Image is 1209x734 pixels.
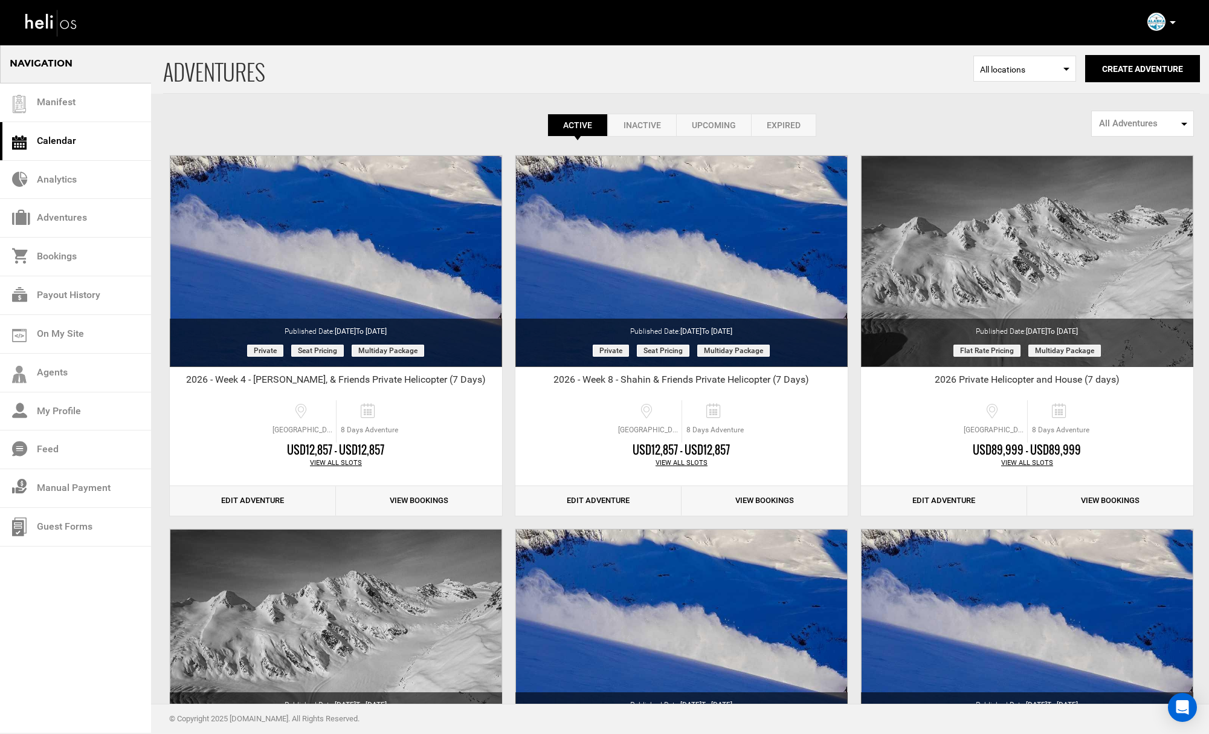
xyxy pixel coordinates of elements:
[1099,117,1178,130] span: All Adventures
[170,692,502,710] div: Published Date:
[676,114,751,137] a: Upcoming
[170,486,336,516] a: Edit Adventure
[515,692,848,710] div: Published Date:
[515,486,682,516] a: Edit Adventure
[12,329,27,342] img: on_my_site.svg
[170,373,502,391] div: 2026 - Week 4 - [PERSON_NAME], & Friends Private Helicopter (7 Days)
[1168,693,1197,722] div: Open Intercom Messenger
[336,486,502,516] a: View Bookings
[163,44,973,93] span: ADVENTURES
[701,327,732,336] span: to [DATE]
[515,373,848,391] div: 2026 - Week 8 - Shahin & Friends Private Helicopter (7 Days)
[1047,701,1078,709] span: to [DATE]
[515,443,848,458] div: USD12,857 - USD12,857
[247,345,283,357] span: Private
[861,443,1193,458] div: USD89,999 - USD89,999
[1028,345,1101,357] span: Multiday package
[547,114,608,137] a: Active
[515,319,848,337] div: Published Date:
[12,366,27,383] img: agents-icon.svg
[1027,486,1193,516] a: View Bookings
[1085,55,1200,82] button: Create Adventure
[637,345,689,357] span: Seat Pricing
[953,345,1020,357] span: Flat Rate Pricing
[973,56,1076,82] span: Select box activate
[170,443,502,458] div: USD12,857 - USD12,857
[1147,13,1165,31] img: 438683b5cd015f564d7e3f120c79d992.png
[751,114,816,137] a: Expired
[615,425,682,435] span: [GEOGRAPHIC_DATA][PERSON_NAME], [GEOGRAPHIC_DATA]
[1028,425,1094,435] span: 8 Days Adventure
[1026,327,1078,336] span: [DATE]
[337,425,402,435] span: 8 Days Adventure
[861,486,1027,516] a: Edit Adventure
[1091,111,1194,137] button: All Adventures
[335,327,387,336] span: [DATE]
[1047,327,1078,336] span: to [DATE]
[352,345,424,357] span: Multiday package
[269,425,336,435] span: [GEOGRAPHIC_DATA][PERSON_NAME], [GEOGRAPHIC_DATA]
[701,701,732,709] span: to [DATE]
[356,701,387,709] span: to [DATE]
[608,114,676,137] a: Inactive
[170,458,502,468] div: View All Slots
[961,425,1027,435] span: [GEOGRAPHIC_DATA][PERSON_NAME], [GEOGRAPHIC_DATA]
[697,345,770,357] span: Multiday package
[861,373,1193,391] div: 2026 Private Helicopter and House (7 days)
[12,135,27,150] img: calendar.svg
[680,327,732,336] span: [DATE]
[10,95,28,113] img: guest-list.svg
[356,327,387,336] span: to [DATE]
[682,486,848,516] a: View Bookings
[170,319,502,337] div: Published Date:
[980,63,1069,76] span: All locations
[515,458,848,468] div: View All Slots
[593,345,629,357] span: Private
[335,701,387,709] span: [DATE]
[861,319,1193,337] div: Published Date:
[861,458,1193,468] div: View All Slots
[24,7,79,39] img: heli-logo
[291,345,344,357] span: Seat Pricing
[1026,701,1078,709] span: [DATE]
[680,701,732,709] span: [DATE]
[861,692,1193,710] div: Published Date:
[682,425,748,435] span: 8 Days Adventure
